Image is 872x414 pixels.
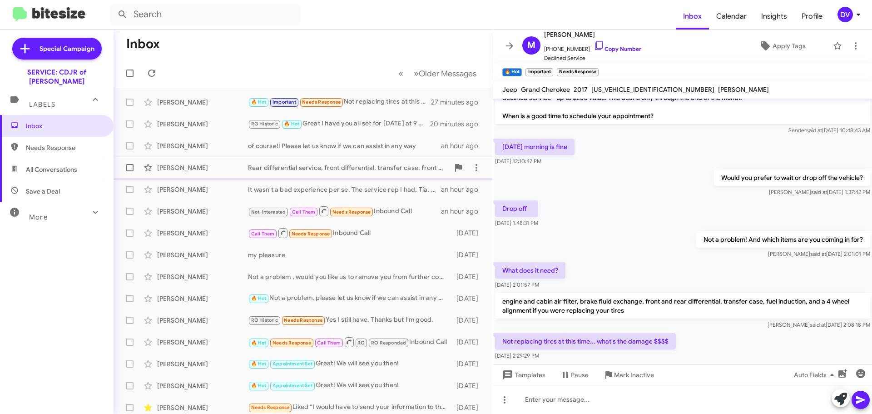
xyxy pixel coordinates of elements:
[157,229,248,238] div: [PERSON_NAME]
[544,29,641,40] span: [PERSON_NAME]
[248,205,441,217] div: Inbound Call
[452,403,486,412] div: [DATE]
[591,85,714,94] span: [US_VEHICLE_IDENTIFICATION_NUMBER]
[248,402,452,413] div: Liked “I would have to send your information to the manger to verify as I do not have access to w...
[251,295,267,301] span: 🔥 Hot
[157,359,248,369] div: [PERSON_NAME]
[754,3,794,30] a: Insights
[284,121,299,127] span: 🔥 Hot
[414,68,419,79] span: »
[26,187,60,196] span: Save a Deal
[248,293,452,304] div: Not a problem, please let us know if we can assist in any way
[157,316,248,325] div: [PERSON_NAME]
[773,38,806,54] span: Apply Tags
[251,121,278,127] span: RO Historic
[788,127,870,134] span: Sender [DATE] 10:48:43 AM
[393,64,482,83] nav: Page navigation example
[574,85,588,94] span: 2017
[452,229,486,238] div: [DATE]
[292,231,330,237] span: Needs Response
[441,141,486,150] div: an hour ago
[527,38,535,53] span: M
[676,3,709,30] a: Inbox
[452,381,486,390] div: [DATE]
[251,340,267,346] span: 🔥 Hot
[452,359,486,369] div: [DATE]
[735,38,828,54] button: Apply Tags
[787,367,845,383] button: Auto Fields
[544,54,641,63] span: Declined Service
[614,367,654,383] span: Mark Inactive
[157,163,248,172] div: [PERSON_NAME]
[251,209,286,215] span: Not-Interested
[157,294,248,303] div: [PERSON_NAME]
[495,200,538,217] p: Drop off
[452,272,486,281] div: [DATE]
[830,7,862,22] button: DV
[248,380,452,391] div: Great! We will see you then!
[810,250,826,257] span: said at
[157,381,248,390] div: [PERSON_NAME]
[495,139,575,155] p: [DATE] morning is fine
[251,231,275,237] span: Call Them
[419,69,476,79] span: Older Messages
[292,209,316,215] span: Call Them
[806,127,822,134] span: said at
[26,121,103,130] span: Inbox
[157,120,248,129] div: [PERSON_NAME]
[272,383,312,389] span: Appointment Set
[29,213,48,221] span: More
[431,120,486,129] div: 20 minutes ago
[251,361,267,367] span: 🔥 Hot
[794,367,837,383] span: Auto Fields
[714,170,870,186] p: Would you prefer to wait or drop off the vehicle?
[40,44,94,53] span: Special Campaign
[157,338,248,347] div: [PERSON_NAME]
[452,250,486,259] div: [DATE]
[408,64,482,83] button: Next
[557,68,599,76] small: Needs Response
[810,321,826,328] span: said at
[272,361,312,367] span: Appointment Set
[768,250,870,257] span: [PERSON_NAME] [DATE] 2:01:01 PM
[794,3,830,30] a: Profile
[126,37,160,51] h1: Inbox
[157,403,248,412] div: [PERSON_NAME]
[248,141,441,150] div: of course!! Please let us know if we can assist in any way
[495,352,539,359] span: [DATE] 2:29:29 PM
[29,100,55,109] span: Labels
[441,185,486,194] div: an hour ago
[157,98,248,107] div: [PERSON_NAME]
[495,281,539,288] span: [DATE] 2:01:57 PM
[594,45,641,52] a: Copy Number
[571,367,589,383] span: Pause
[251,404,290,410] span: Needs Response
[544,40,641,54] span: [PHONE_NUMBER]
[493,367,553,383] button: Templates
[157,272,248,281] div: [PERSON_NAME]
[248,97,431,107] div: Not replacing tires at this time... what's the damage $$$$
[248,227,452,239] div: Inbound Call
[768,321,870,328] span: [PERSON_NAME] [DATE] 2:08:18 PM
[441,207,486,216] div: an hour ago
[248,185,441,194] div: It wasn't a bad experience per se. The service rep I had, Tía, was very communicative and did the...
[248,336,452,348] div: Inbound Call
[431,98,486,107] div: 27 minutes ago
[272,340,311,346] span: Needs Response
[157,250,248,259] div: [PERSON_NAME]
[769,189,870,195] span: [PERSON_NAME] [DATE] 1:37:42 PM
[251,99,267,105] span: 🔥 Hot
[811,189,827,195] span: said at
[502,85,517,94] span: Jeep
[495,333,676,349] p: Not replacing tires at this time... what's the damage $$$$
[452,338,486,347] div: [DATE]
[495,262,565,279] p: What does it need?
[553,367,596,383] button: Pause
[502,68,522,76] small: 🔥 Hot
[248,163,449,172] div: Rear differential service, front differential, transfer case, front pads and rotors, cabin air fi...
[495,158,541,165] span: [DATE] 12:10:47 PM
[709,3,754,30] a: Calendar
